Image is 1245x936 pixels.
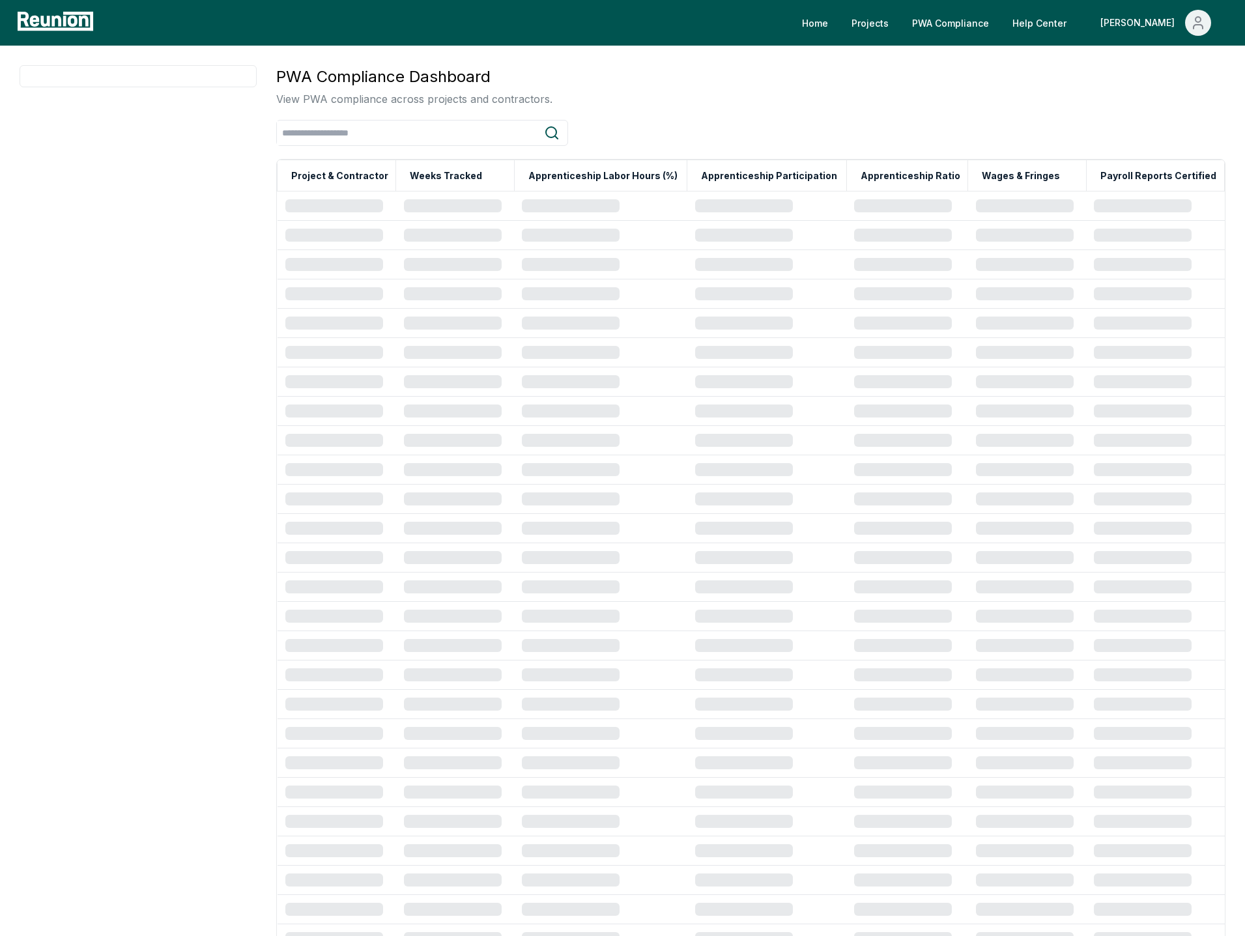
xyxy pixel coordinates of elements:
nav: Main [792,10,1232,36]
a: Projects [841,10,899,36]
a: PWA Compliance [902,10,999,36]
button: Weeks Tracked [407,163,485,189]
button: Apprenticeship Labor Hours (%) [526,163,680,189]
button: Project & Contractor [289,163,391,189]
button: Apprenticeship Ratio [858,163,963,189]
button: Apprenticeship Participation [698,163,840,189]
h3: PWA Compliance Dashboard [276,65,552,89]
a: Home [792,10,838,36]
button: Payroll Reports Certified [1098,163,1219,189]
div: [PERSON_NAME] [1100,10,1180,36]
button: Wages & Fringes [979,163,1063,189]
p: View PWA compliance across projects and contractors. [276,91,552,107]
a: Help Center [1002,10,1077,36]
button: [PERSON_NAME] [1090,10,1222,36]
